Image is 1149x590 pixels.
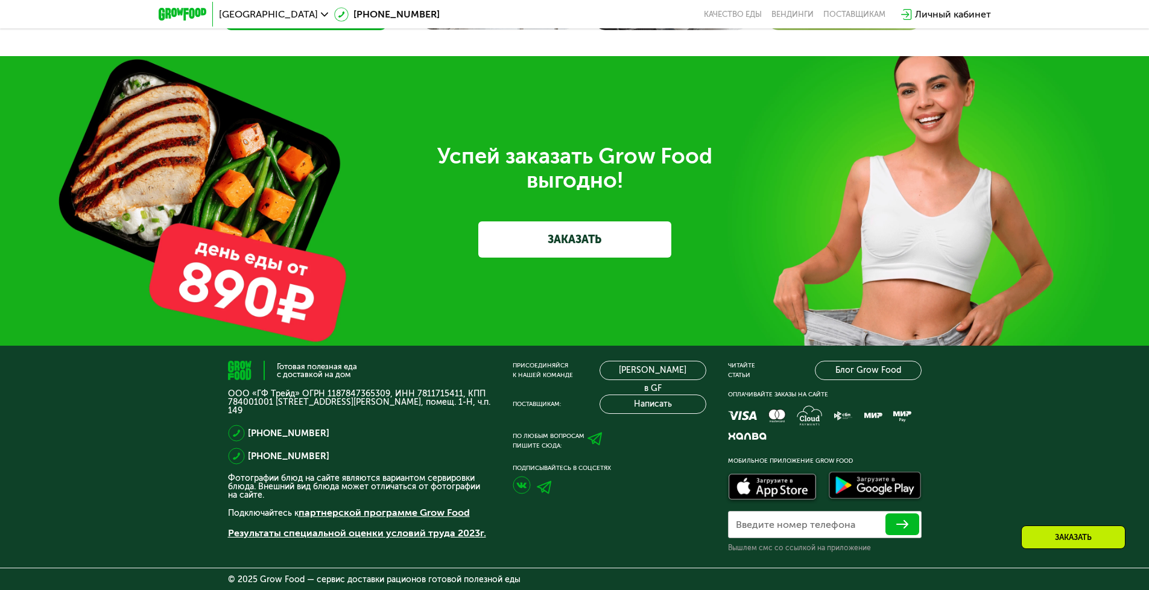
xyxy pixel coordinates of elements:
[600,395,706,414] button: Написать
[219,10,318,19] span: [GEOGRAPHIC_DATA]
[277,363,357,378] div: Готовая полезная еда с доставкой на дом
[600,361,706,380] a: [PERSON_NAME] в GF
[704,10,762,19] a: Качество еды
[248,426,329,440] a: [PHONE_NUMBER]
[728,456,922,466] div: Мобильное приложение Grow Food
[513,431,584,451] div: По любым вопросам пишите сюда:
[815,361,922,380] a: Блог Grow Food
[736,521,855,528] label: Введите номер телефона
[513,361,573,380] div: Присоединяйся к нашей команде
[1021,525,1125,549] div: Заказать
[478,221,671,258] a: ЗАКАЗАТЬ
[728,390,922,399] div: Оплачивайте заказы на сайте
[826,469,925,504] img: Доступно в Google Play
[228,527,486,539] a: Результаты специальной оценки условий труда 2023г.
[228,506,491,520] p: Подключайтесь к
[513,463,706,473] div: Подписывайтесь в соцсетях
[771,10,814,19] a: Вендинги
[237,144,913,192] div: Успей заказать Grow Food выгодно!
[299,507,470,518] a: партнерской программе Grow Food
[228,390,491,415] p: ООО «ГФ Трейд» ОГРН 1187847365309, ИНН 7811715411, КПП 784001001 [STREET_ADDRESS][PERSON_NAME], п...
[513,399,561,409] div: Поставщикам:
[248,449,329,463] a: [PHONE_NUMBER]
[728,361,755,380] div: Читайте статьи
[728,543,922,553] div: Вышлем смс со ссылкой на приложение
[228,576,922,584] div: © 2025 Grow Food — сервис доставки рационов готовой полезной еды
[915,7,991,22] div: Личный кабинет
[334,7,440,22] a: [PHONE_NUMBER]
[228,474,491,500] p: Фотографии блюд на сайте являются вариантом сервировки блюда. Внешний вид блюда может отличаться ...
[823,10,885,19] div: поставщикам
